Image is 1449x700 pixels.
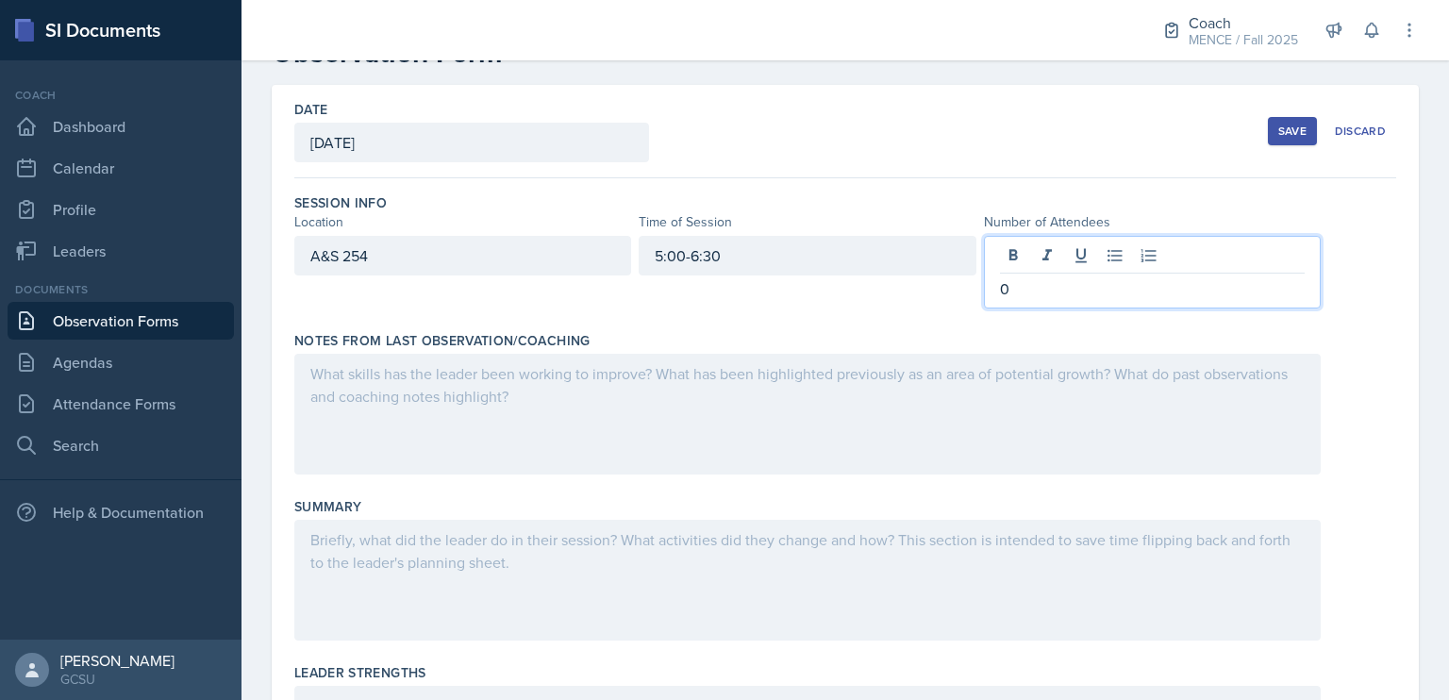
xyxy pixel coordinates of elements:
[8,87,234,104] div: Coach
[1335,124,1386,139] div: Discard
[294,663,426,682] label: Leader Strengths
[8,493,234,531] div: Help & Documentation
[8,191,234,228] a: Profile
[294,497,361,516] label: Summary
[8,281,234,298] div: Documents
[8,232,234,270] a: Leaders
[294,100,327,119] label: Date
[8,149,234,187] a: Calendar
[294,331,591,350] label: Notes From Last Observation/Coaching
[984,212,1321,232] div: Number of Attendees
[60,651,175,670] div: [PERSON_NAME]
[8,108,234,145] a: Dashboard
[8,385,234,423] a: Attendance Forms
[8,302,234,340] a: Observation Forms
[8,426,234,464] a: Search
[294,212,631,232] div: Location
[639,212,975,232] div: Time of Session
[1278,124,1307,139] div: Save
[1189,30,1298,50] div: MENCE / Fall 2025
[1189,11,1298,34] div: Coach
[1324,117,1396,145] button: Discard
[655,244,959,267] p: 5:00-6:30
[8,343,234,381] a: Agendas
[1000,277,1305,300] p: 0
[294,193,387,212] label: Session Info
[60,670,175,689] div: GCSU
[1268,117,1317,145] button: Save
[310,244,615,267] p: A&S 254
[272,36,1419,70] h2: Observation Form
